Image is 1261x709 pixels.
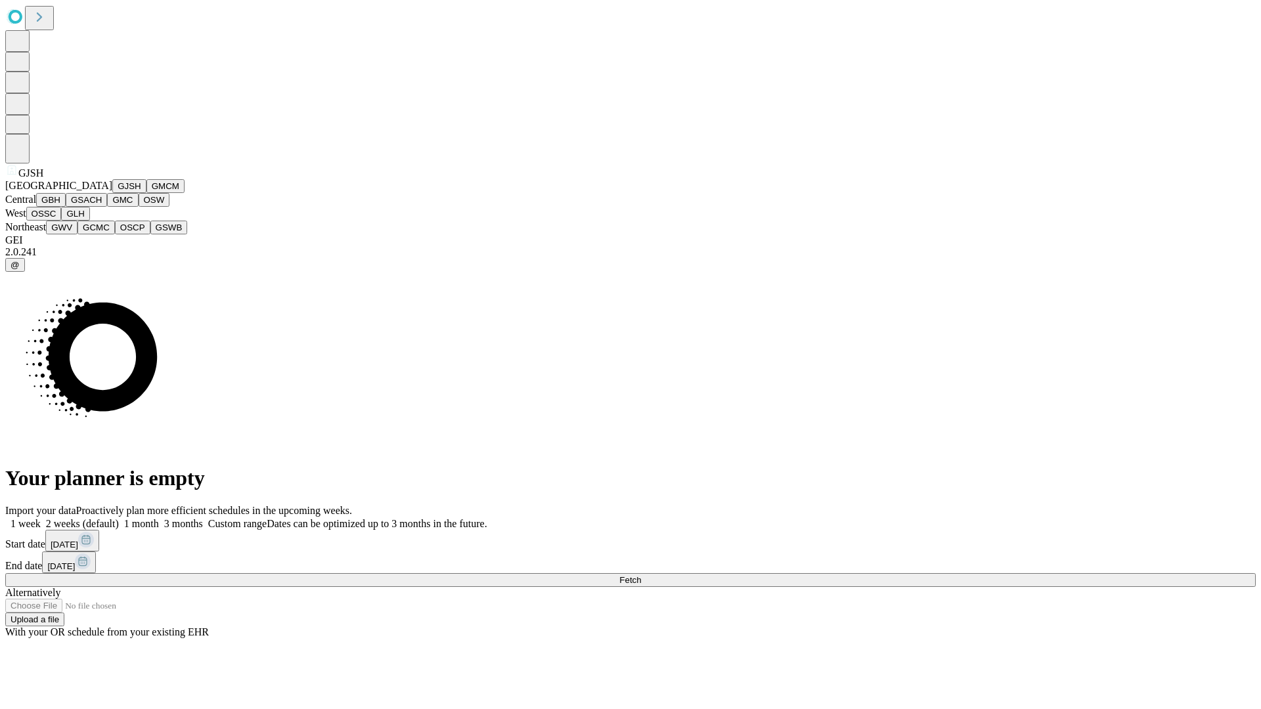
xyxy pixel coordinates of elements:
[11,260,20,270] span: @
[5,626,209,637] span: With your OR schedule from your existing EHR
[66,193,107,207] button: GSACH
[139,193,170,207] button: OSW
[77,221,115,234] button: GCMC
[5,234,1256,246] div: GEI
[36,193,66,207] button: GBH
[146,179,185,193] button: GMCM
[164,518,203,529] span: 3 months
[46,518,119,529] span: 2 weeks (default)
[5,551,1256,573] div: End date
[5,194,36,205] span: Central
[45,530,99,551] button: [DATE]
[5,612,64,626] button: Upload a file
[5,505,76,516] span: Import your data
[619,575,641,585] span: Fetch
[51,540,78,549] span: [DATE]
[112,179,146,193] button: GJSH
[76,505,352,516] span: Proactively plan more efficient schedules in the upcoming weeks.
[61,207,89,221] button: GLH
[18,167,43,179] span: GJSH
[5,258,25,272] button: @
[267,518,487,529] span: Dates can be optimized up to 3 months in the future.
[124,518,159,529] span: 1 month
[47,561,75,571] span: [DATE]
[5,573,1256,587] button: Fetch
[26,207,62,221] button: OSSC
[5,246,1256,258] div: 2.0.241
[42,551,96,573] button: [DATE]
[5,180,112,191] span: [GEOGRAPHIC_DATA]
[46,221,77,234] button: GWV
[5,207,26,219] span: West
[208,518,267,529] span: Custom range
[5,221,46,232] span: Northeast
[5,466,1256,490] h1: Your planner is empty
[115,221,150,234] button: OSCP
[11,518,41,529] span: 1 week
[5,587,60,598] span: Alternatively
[5,530,1256,551] div: Start date
[107,193,138,207] button: GMC
[150,221,188,234] button: GSWB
